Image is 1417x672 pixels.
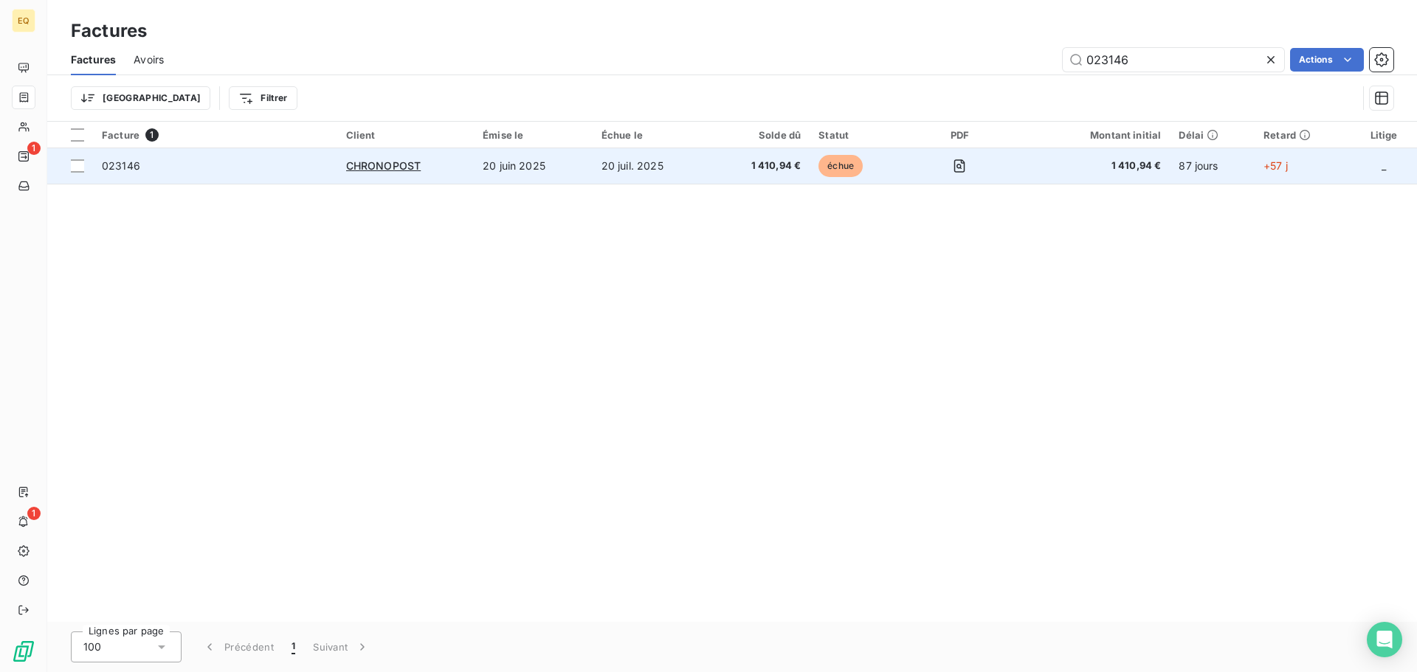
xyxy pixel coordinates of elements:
[27,142,41,155] span: 1
[1367,622,1402,657] div: Open Intercom Messenger
[1263,129,1342,141] div: Retard
[1290,48,1364,72] button: Actions
[916,129,1004,141] div: PDF
[145,128,159,142] span: 1
[1359,129,1408,141] div: Litige
[27,507,41,520] span: 1
[134,52,164,67] span: Avoirs
[283,631,304,662] button: 1
[71,52,116,67] span: Factures
[818,129,897,141] div: Statut
[818,155,863,177] span: échue
[1179,129,1246,141] div: Délai
[12,640,35,663] img: Logo LeanPay
[71,86,210,110] button: [GEOGRAPHIC_DATA]
[1063,48,1284,72] input: Rechercher
[229,86,297,110] button: Filtrer
[102,129,139,141] span: Facture
[1263,159,1288,172] span: +57 j
[292,640,295,654] span: 1
[483,129,584,141] div: Émise le
[346,129,465,141] div: Client
[474,148,593,184] td: 20 juin 2025
[719,159,801,173] span: 1 410,94 €
[304,631,379,662] button: Suivant
[346,159,421,172] span: CHRONOPOST
[193,631,283,662] button: Précédent
[1021,159,1161,173] span: 1 410,94 €
[593,148,710,184] td: 20 juil. 2025
[601,129,701,141] div: Échue le
[102,159,140,172] span: 023146
[1382,159,1386,172] span: _
[83,640,101,654] span: 100
[12,9,35,32] div: EQ
[71,18,147,44] h3: Factures
[1170,148,1255,184] td: 87 jours
[1021,129,1161,141] div: Montant initial
[719,129,801,141] div: Solde dû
